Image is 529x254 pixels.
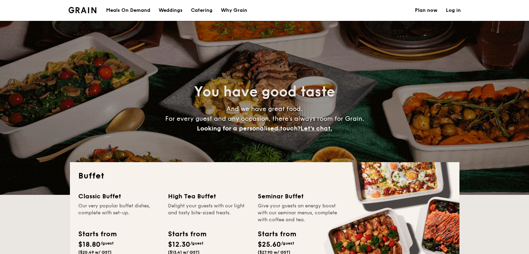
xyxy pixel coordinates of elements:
img: Grain [69,7,97,13]
span: And we have great food. For every guest and any occasion, there’s always room for Grain. [165,105,364,132]
div: High Tea Buffet [168,191,249,201]
span: /guest [101,241,114,246]
span: /guest [190,241,203,246]
span: You have good taste [194,84,335,100]
a: Logotype [69,7,97,13]
div: Our very popular buffet dishes, complete with set-up. [78,203,160,223]
h2: Buffet [78,170,451,182]
div: Seminar Buffet [258,191,339,201]
span: Looking for a personalised touch? [197,125,300,132]
div: Delight your guests with our light and tasty bite-sized treats. [168,203,249,223]
div: Starts from [78,229,116,239]
span: $12.30 [168,240,190,249]
div: Starts from [258,229,296,239]
div: Give your guests an energy boost with our seminar menus, complete with coffee and tea. [258,203,339,223]
span: $18.80 [78,240,101,249]
span: /guest [281,241,294,246]
div: Starts from [168,229,206,239]
span: $25.60 [258,240,281,249]
div: Classic Buffet [78,191,160,201]
span: Let's chat. [300,125,332,132]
